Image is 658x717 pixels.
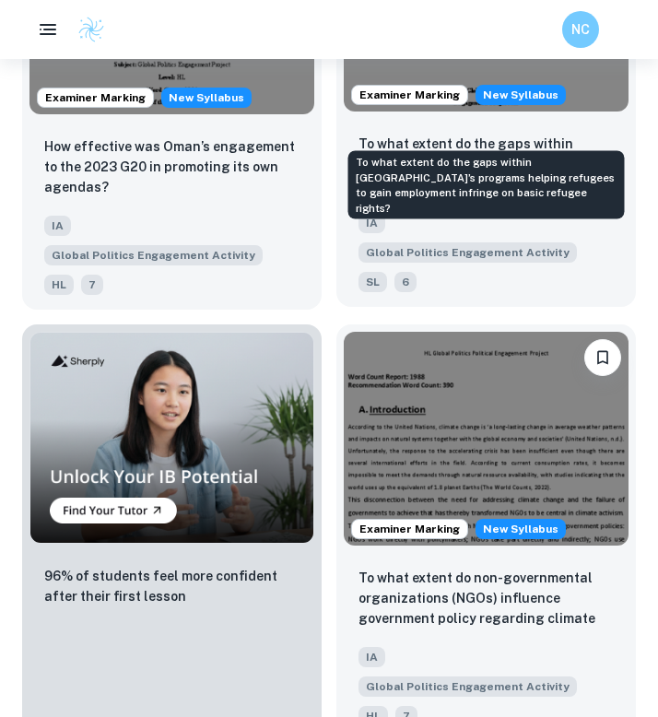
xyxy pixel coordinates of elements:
p: How effective was Oman’s engagement to the 2023 G20 in promoting its own agendas? [44,136,300,197]
img: Clastify logo [77,16,105,43]
span: Global Politics Engagement Activity [358,676,577,697]
p: To what extent do the gaps within Dallas’s programs helping refugees to gain employment infringe ... [358,134,614,196]
div: Starting from the May 2026 session, the Global Politics Engagement Activity requirements have cha... [476,85,566,105]
p: To what extent do non-governmental organizations (NGOs) influence government policy regarding cli... [358,568,614,630]
span: Global Politics Engagement Activity [44,245,263,265]
span: Global Politics Engagement Activity [358,242,577,263]
div: Starting from the May 2026 session, the Global Politics Engagement Activity requirements have cha... [161,88,252,108]
button: Bookmark [584,339,621,376]
div: To what extent do the gaps within [GEOGRAPHIC_DATA]’s programs helping refugees to gain employmen... [348,151,625,219]
img: Global Politics Engagement Activity IA example thumbnail: To what extent do non-governmental organ [344,332,629,546]
span: New Syllabus [476,85,566,105]
h6: NC [570,19,592,40]
span: IA [358,647,385,667]
div: Starting from the May 2026 session, the Global Politics Engagement Activity requirements have cha... [476,519,566,539]
span: 7 [81,275,103,295]
span: 6 [394,272,417,292]
a: Clastify logo [66,16,105,43]
span: IA [44,216,71,236]
span: New Syllabus [476,519,566,539]
img: Thumbnail [29,332,314,544]
button: NC [562,11,599,48]
span: Examiner Marking [38,89,153,106]
span: HL [44,275,74,295]
span: SL [358,272,387,292]
span: New Syllabus [161,88,252,108]
p: 96% of students feel more confident after their first lesson [44,566,300,606]
span: Examiner Marking [352,87,467,103]
span: Examiner Marking [352,521,467,537]
span: IA [358,213,385,233]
